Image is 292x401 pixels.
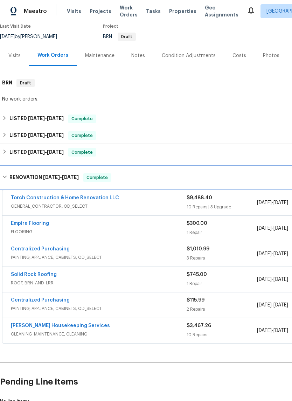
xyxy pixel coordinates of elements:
[43,175,60,180] span: [DATE]
[9,115,64,123] h6: LISTED
[17,79,34,87] span: Draft
[257,276,288,283] span: -
[187,247,209,251] span: $1,010.99
[11,305,187,312] span: PAINTING, APPLIANCE, CABINETS, OD_SELECT
[257,226,272,231] span: [DATE]
[257,225,288,232] span: -
[90,8,111,15] span: Projects
[187,255,257,262] div: 3 Repairs
[67,8,81,15] span: Visits
[69,149,96,156] span: Complete
[257,277,272,282] span: [DATE]
[62,175,79,180] span: [DATE]
[257,302,288,309] span: -
[187,331,257,338] div: 10 Repairs
[120,4,138,18] span: Work Orders
[69,132,96,139] span: Complete
[273,251,288,256] span: [DATE]
[37,52,68,59] div: Work Orders
[187,306,257,313] div: 2 Repairs
[205,4,238,18] span: Geo Assignments
[9,148,64,157] h6: LISTED
[187,195,212,200] span: $9,488.40
[263,52,279,59] div: Photos
[257,250,288,257] span: -
[8,52,21,59] div: Visits
[187,272,207,277] span: $745.00
[169,8,196,15] span: Properties
[273,277,288,282] span: [DATE]
[118,35,135,39] span: Draft
[24,8,47,15] span: Maestro
[187,203,257,210] div: 10 Repairs | 3 Upgrade
[28,150,64,154] span: -
[11,272,57,277] a: Solid Rock Roofing
[9,131,64,140] h6: LISTED
[11,203,187,210] span: GENERAL_CONTRACTOR, OD_SELECT
[257,328,272,333] span: [DATE]
[84,174,111,181] span: Complete
[11,279,187,286] span: ROOF, BRN_AND_LRR
[11,331,187,338] span: CLEANING_MAINTENANCE, CLEANING
[273,200,288,205] span: [DATE]
[187,280,257,287] div: 1 Repair
[187,323,211,328] span: $3,467.26
[257,251,272,256] span: [DATE]
[85,52,114,59] div: Maintenance
[11,221,49,226] a: Empire Flooring
[146,9,161,14] span: Tasks
[187,221,207,226] span: $300.00
[103,24,118,28] span: Project
[47,116,64,121] span: [DATE]
[28,116,64,121] span: -
[11,247,70,251] a: Centralized Purchasing
[11,323,110,328] a: [PERSON_NAME] Housekeeping Services
[257,327,288,334] span: -
[47,133,64,138] span: [DATE]
[103,34,136,39] span: BRN
[232,52,246,59] div: Costs
[11,298,70,303] a: Centralized Purchasing
[273,226,288,231] span: [DATE]
[257,199,288,206] span: -
[69,115,96,122] span: Complete
[273,328,288,333] span: [DATE]
[9,173,79,182] h6: RENOVATION
[47,150,64,154] span: [DATE]
[11,195,119,200] a: Torch Construction & Home Renovation LLC
[131,52,145,59] div: Notes
[162,52,216,59] div: Condition Adjustments
[28,116,45,121] span: [DATE]
[28,133,64,138] span: -
[28,150,45,154] span: [DATE]
[28,133,45,138] span: [DATE]
[257,303,272,307] span: [DATE]
[187,298,204,303] span: $115.99
[2,79,12,87] h6: BRN
[43,175,79,180] span: -
[11,228,187,235] span: FLOORING
[273,303,288,307] span: [DATE]
[187,229,257,236] div: 1 Repair
[257,200,272,205] span: [DATE]
[11,254,187,261] span: PAINTING, APPLIANCE, CABINETS, OD_SELECT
